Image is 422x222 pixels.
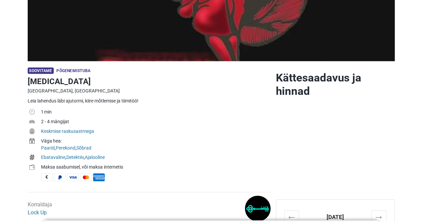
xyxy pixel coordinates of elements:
[93,173,105,181] span: American Express
[41,118,271,127] td: 2 - 4 mängijat
[276,71,395,98] h2: Kättesaadavus ja hinnad
[41,164,271,171] div: Maksa saabumisel, või maksa internetis
[67,173,79,181] span: Visa
[41,173,53,181] span: Sularaha
[276,106,395,199] iframe: Advertisement
[28,67,54,74] span: Soovitame
[41,145,55,151] a: Paarid
[41,108,271,118] td: 1 min
[85,155,105,160] a: Ajalooline
[28,201,52,217] div: Korraldaja
[56,145,75,151] a: Perekond
[66,155,84,160] a: Detektiiv
[28,75,271,87] h1: [MEDICAL_DATA]
[28,97,271,104] div: Leia lahendus läbi ajutormi, kiire mõtlemise ja tiimitöö!
[41,155,65,160] a: Ebatavaline
[28,209,47,216] a: Lock Up
[56,68,90,73] span: Põgenemistuba
[41,138,271,145] div: Väga hea:
[80,173,92,181] span: MasterCard
[54,173,66,181] span: PayPal
[41,137,271,153] td: , ,
[76,145,91,151] a: Sõbrad
[41,129,94,134] a: Keskmise raskusastmega
[245,196,271,221] img: 38af86134b65d0f1l.png
[41,153,271,163] td: , ,
[28,87,271,94] div: [GEOGRAPHIC_DATA], [GEOGRAPHIC_DATA]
